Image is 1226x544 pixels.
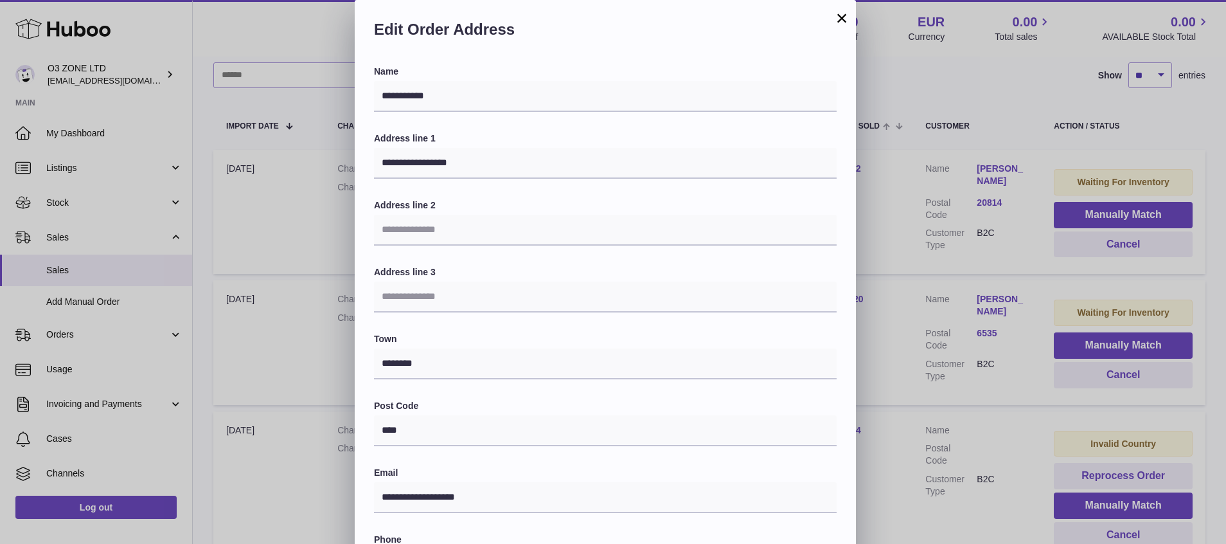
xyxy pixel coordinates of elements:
[834,10,849,26] button: ×
[374,266,837,278] label: Address line 3
[374,19,837,46] h2: Edit Order Address
[374,199,837,212] label: Address line 2
[374,66,837,78] label: Name
[374,400,837,412] label: Post Code
[374,467,837,479] label: Email
[374,333,837,345] label: Town
[374,132,837,145] label: Address line 1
